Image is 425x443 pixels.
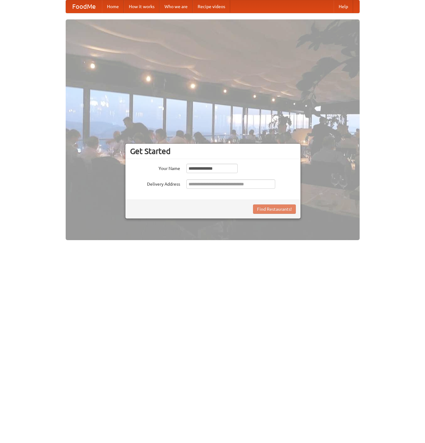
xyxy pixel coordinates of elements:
[334,0,353,13] a: Help
[130,164,180,172] label: Your Name
[102,0,124,13] a: Home
[159,0,193,13] a: Who we are
[66,0,102,13] a: FoodMe
[193,0,230,13] a: Recipe videos
[130,179,180,187] label: Delivery Address
[130,147,296,156] h3: Get Started
[124,0,159,13] a: How it works
[253,204,296,214] button: Find Restaurants!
